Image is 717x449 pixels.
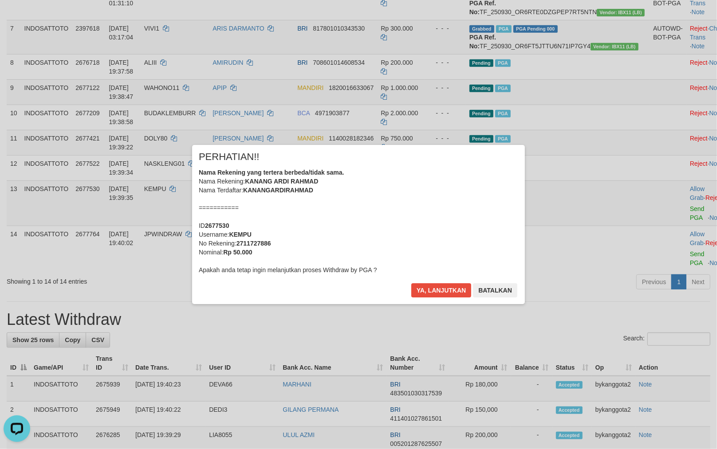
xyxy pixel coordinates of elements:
[199,168,518,274] div: Nama Rekening: Nama Terdaftar: =========== ID Username: No Rekening: Nominal: Apakah anda tetap i...
[4,4,30,30] button: Open LiveChat chat widget
[205,222,229,229] b: 2677530
[245,178,318,185] b: KANANG ARDI RAHMAD
[223,249,252,256] b: Rp 50.000
[229,231,252,238] b: KEMPU
[199,152,260,161] span: PERHATIAN!!
[199,169,344,176] b: Nama Rekening yang tertera berbeda/tidak sama.
[473,283,517,297] button: Batalkan
[236,240,271,247] b: 2711727886
[243,187,313,194] b: KANANGARDIRAHMAD
[411,283,472,297] button: Ya, lanjutkan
